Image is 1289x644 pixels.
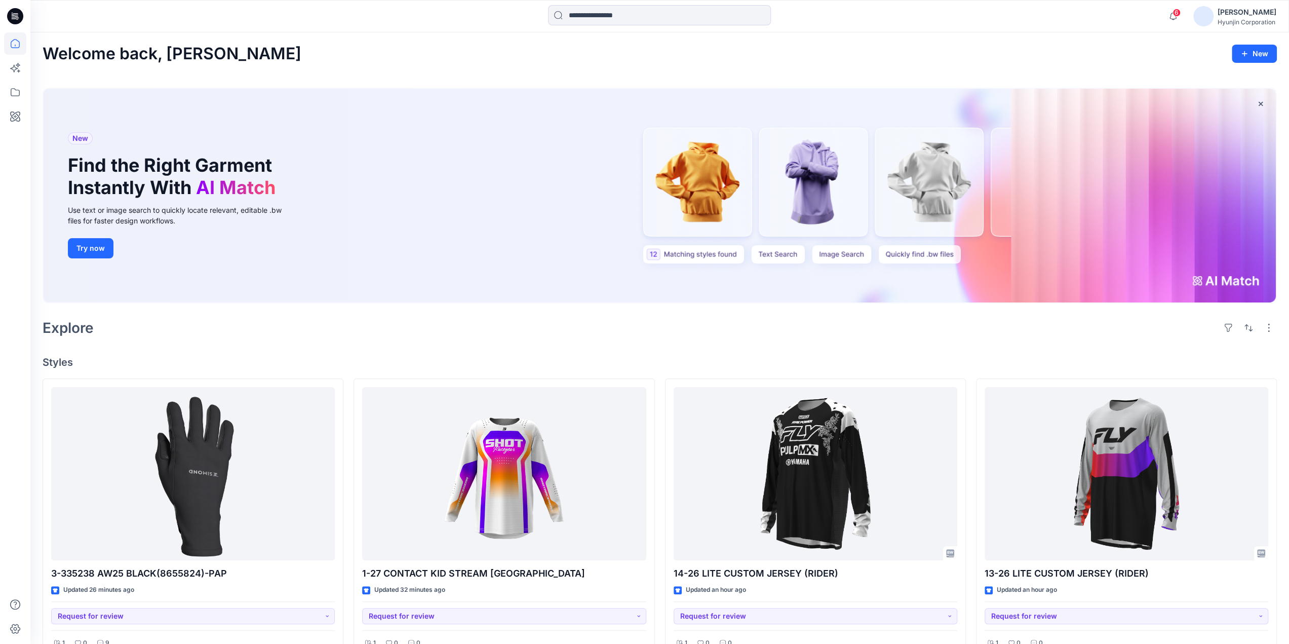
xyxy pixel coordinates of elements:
p: Updated an hour ago [997,585,1057,595]
span: 6 [1173,9,1181,17]
img: avatar [1193,6,1214,26]
button: Try now [68,238,113,258]
div: Use text or image search to quickly locate relevant, editable .bw files for faster design workflows. [68,205,296,226]
div: Hyunjin Corporation [1218,18,1276,26]
a: 1-27 CONTACT KID STREAM JERSEY [362,387,646,561]
p: Updated an hour ago [686,585,746,595]
h4: Styles [43,356,1277,368]
p: Updated 32 minutes ago [374,585,445,595]
a: 14-26 LITE CUSTOM JERSEY (RIDER) [674,387,957,561]
a: 13-26 LITE CUSTOM JERSEY (RIDER) [985,387,1268,561]
h2: Explore [43,320,94,336]
p: 3-335238 AW25 BLACK(8655824)-PAP [51,566,335,581]
p: 1-27 CONTACT KID STREAM [GEOGRAPHIC_DATA] [362,566,646,581]
h2: Welcome back, [PERSON_NAME] [43,45,301,63]
p: 14-26 LITE CUSTOM JERSEY (RIDER) [674,566,957,581]
span: AI Match [196,176,276,199]
span: New [72,132,88,144]
div: [PERSON_NAME] [1218,6,1276,18]
h1: Find the Right Garment Instantly With [68,155,281,198]
a: 3-335238 AW25 BLACK(8655824)-PAP [51,387,335,561]
p: Updated 26 minutes ago [63,585,134,595]
button: New [1232,45,1277,63]
p: 13-26 LITE CUSTOM JERSEY (RIDER) [985,566,1268,581]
